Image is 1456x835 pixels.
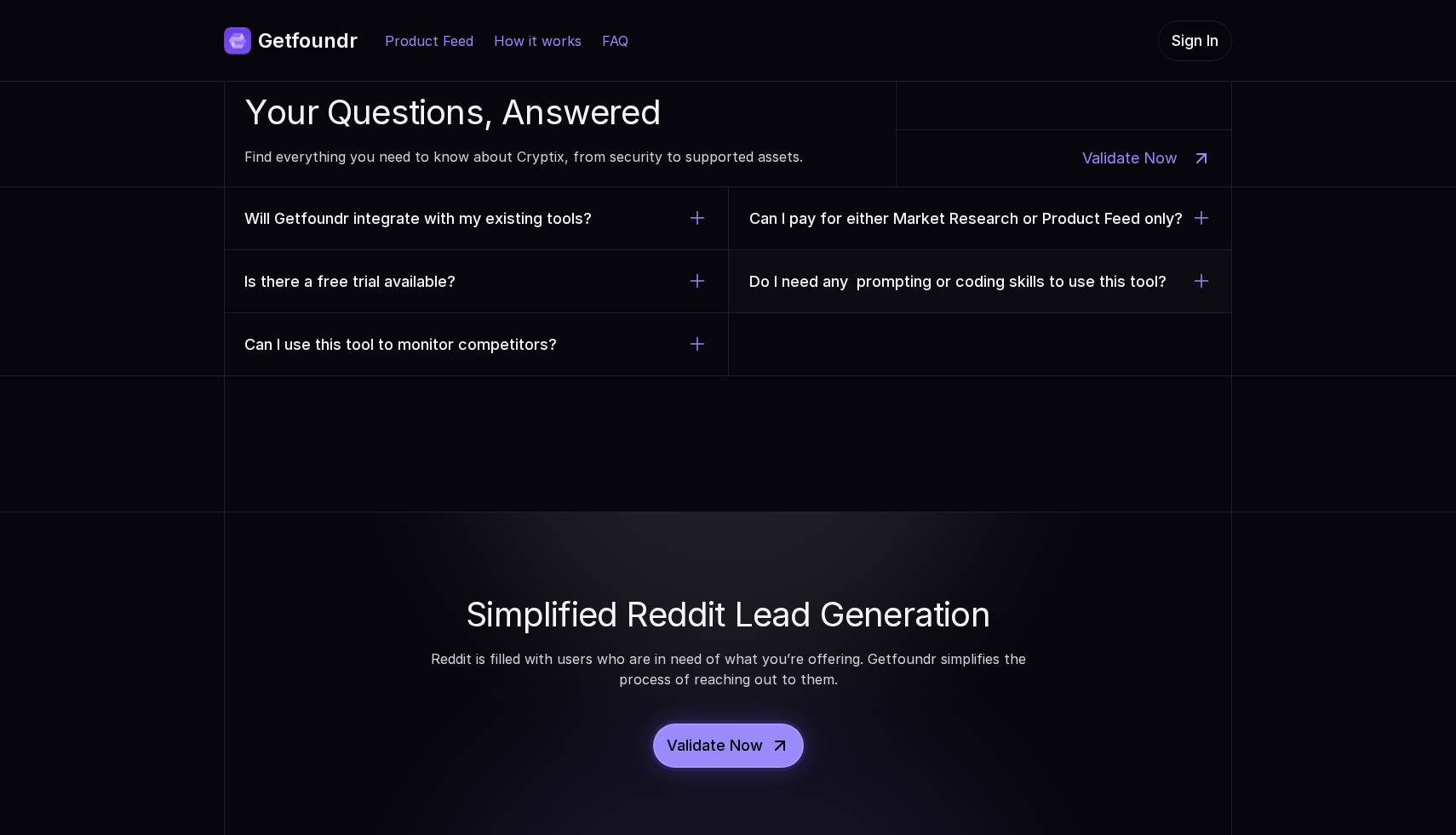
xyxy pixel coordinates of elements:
p: Getfoundr [258,27,358,54]
a: Getfoundr [224,27,358,54]
a: Product Feed [385,32,473,49]
a: How it works [494,32,582,49]
a: FAQ [602,32,628,49]
a: Sign In [1158,20,1232,61]
p: Sign In [1172,30,1218,52]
